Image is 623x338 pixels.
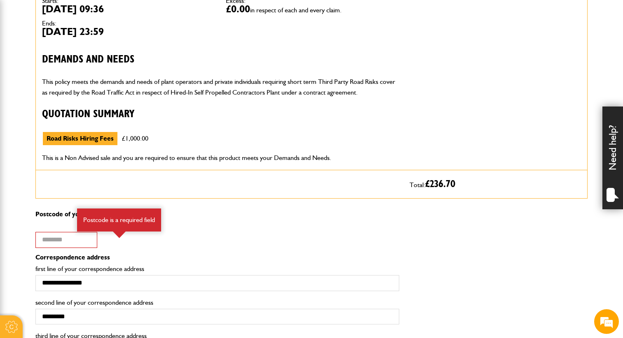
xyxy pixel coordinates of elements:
[42,20,213,27] dt: Ends:
[602,106,623,209] div: Need help?
[250,6,342,14] span: in respect of each and every claim.
[42,153,397,163] p: This is a Non Advised sale and you are required to ensure that this product meets your Demands an...
[35,299,399,306] label: second line of your correspondence address
[410,176,581,192] p: Total:
[425,179,455,189] span: £
[42,27,213,37] dd: [DATE] 23:59
[35,211,399,218] p: Postcode of your correspondence address
[42,132,118,146] td: Road Risks Hiring Fees
[113,232,126,238] img: error-box-arrow.svg
[118,132,152,146] td: £1,000.00
[42,108,397,121] h3: Quotation Summary
[42,53,397,66] h3: Demands and needs
[430,179,455,189] span: 236.70
[35,266,399,272] label: first line of your correspondence address
[35,254,399,261] p: Correspondence address
[42,76,397,97] p: This policy meets the demands and needs of plant operators and private individuals requiring shor...
[42,4,213,14] dd: [DATE] 09:36
[77,208,161,232] div: Postcode is a required field
[226,4,397,14] dd: £0.00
